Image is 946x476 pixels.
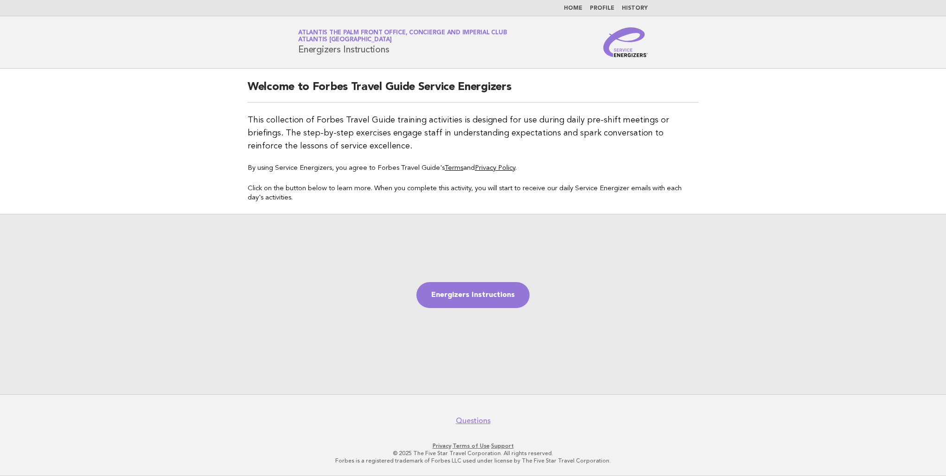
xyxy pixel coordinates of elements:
p: Forbes is a registered trademark of Forbes LLC used under license by The Five Star Travel Corpora... [189,457,757,464]
span: Atlantis [GEOGRAPHIC_DATA] [298,37,392,43]
p: © 2025 The Five Star Travel Corporation. All rights reserved. [189,450,757,457]
a: Profile [590,6,614,11]
a: Home [564,6,582,11]
a: Privacy Policy [475,165,515,172]
p: By using Service Energizers, you agree to Forbes Travel Guide's and . [248,164,698,173]
a: History [622,6,648,11]
a: Atlantis The Palm Front Office, Concierge and Imperial ClubAtlantis [GEOGRAPHIC_DATA] [298,30,507,43]
a: Terms [445,165,463,172]
a: Questions [456,416,491,425]
a: Support [491,443,514,449]
h1: Energizers Instructions [298,30,507,54]
p: Click on the button below to learn more. When you complete this activity, you will start to recei... [248,184,698,203]
p: This collection of Forbes Travel Guide training activities is designed for use during daily pre-s... [248,114,698,153]
p: · · [189,442,757,450]
a: Terms of Use [453,443,490,449]
h2: Welcome to Forbes Travel Guide Service Energizers [248,80,698,103]
img: Service Energizers [603,27,648,57]
a: Privacy [433,443,451,449]
a: Energizers Instructions [416,282,530,308]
